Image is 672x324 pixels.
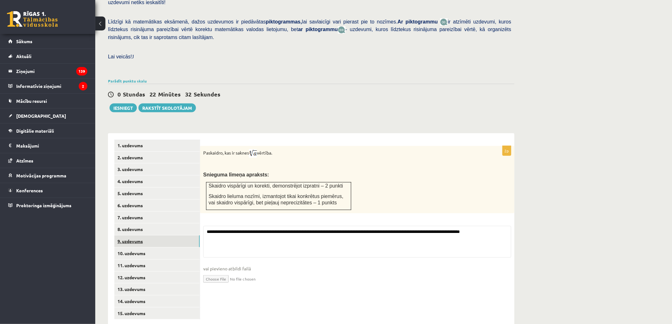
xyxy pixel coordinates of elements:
[298,27,338,32] b: ar piktogrammu
[114,295,200,307] a: 14. uzdevums
[8,138,87,153] a: Maksājumi
[398,19,438,24] b: Ar piktogrammu
[8,94,87,108] a: Mācību resursi
[114,248,200,259] a: 10. uzdevums
[114,163,200,175] a: 3. uzdevums
[8,64,87,78] a: Ziņojumi139
[203,172,269,177] span: Snieguma līmeņa apraksts:
[158,90,181,98] span: Minūtes
[114,272,200,283] a: 12. uzdevums
[8,49,87,63] a: Aktuāli
[114,223,200,235] a: 8. uzdevums
[8,123,87,138] a: Digitālie materiāli
[16,173,66,178] span: Motivācijas programma
[16,202,71,208] span: Proktoringa izmēģinājums
[16,64,87,78] legend: Ziņojumi
[8,34,87,49] a: Sākums
[114,212,200,223] a: 7. uzdevums
[108,54,132,59] span: Lai veicās!
[8,183,87,198] a: Konferences
[209,194,343,206] span: Skaidro lieluma nozīmi, izmantojot tikai konkrētus piemērus, vai skaidro vispārīgi, bet pieļauj n...
[108,27,511,40] span: - uzdevumi, kuros līdztekus risinājuma pareizībai vērtē, kā organizēts risinājums, cik tas ir sap...
[8,79,87,93] a: Informatīvie ziņojumi2
[114,175,200,187] a: 4. uzdevums
[114,307,200,319] a: 15. uzdevums
[203,265,511,272] span: vai pievieno atbildi failā
[7,11,58,27] a: Rīgas 1. Tālmācības vidusskola
[266,19,302,24] b: piktogrammas,
[16,138,87,153] legend: Maksājumi
[114,235,200,247] a: 9. uzdevums
[114,283,200,295] a: 13. uzdevums
[8,109,87,123] a: [DEMOGRAPHIC_DATA]
[16,188,43,193] span: Konferences
[16,158,33,163] span: Atzīmes
[249,149,257,158] img: Xun4BuhMYHMbIwfAAAAAASUVORK5CYII=
[138,103,196,112] a: Rakstīt skolotājam
[16,98,47,104] span: Mācību resursi
[185,90,192,98] span: 32
[8,168,87,183] a: Motivācijas programma
[114,260,200,271] a: 11. uzdevums
[440,18,448,26] img: JfuEzvunn4EvwAAAAASUVORK5CYII=
[79,82,87,90] i: 2
[114,152,200,163] a: 2. uzdevums
[194,90,220,98] span: Sekundes
[16,79,87,93] legend: Informatīvie ziņojumi
[108,19,440,24] span: Līdzīgi kā matemātikas eksāmenā, dažos uzdevumos ir piedāvātas lai savlaicīgi vari pierast pie to...
[132,54,134,59] span: J
[114,200,200,211] a: 6. uzdevums
[110,103,137,112] button: Iesniegt
[502,146,511,156] p: 2p
[76,67,87,76] i: 139
[123,90,145,98] span: Stundas
[338,26,346,34] img: wKvN42sLe3LLwAAAABJRU5ErkJggg==
[150,90,156,98] span: 22
[8,198,87,213] a: Proktoringa izmēģinājums
[16,53,31,59] span: Aktuāli
[16,113,66,119] span: [DEMOGRAPHIC_DATA]
[118,90,121,98] span: 0
[114,140,200,151] a: 1. uzdevums
[16,128,54,134] span: Digitālie materiāli
[8,153,87,168] a: Atzīmes
[209,183,343,188] span: Skaidro vispārīgi un korekti, demonstrējot izpratni – 2 punkti
[108,78,147,83] a: Parādīt punktu skalu
[203,149,480,158] p: Paskaidro, kas ir saknes vērtība.
[114,188,200,199] a: 5. uzdevums
[16,38,32,44] span: Sākums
